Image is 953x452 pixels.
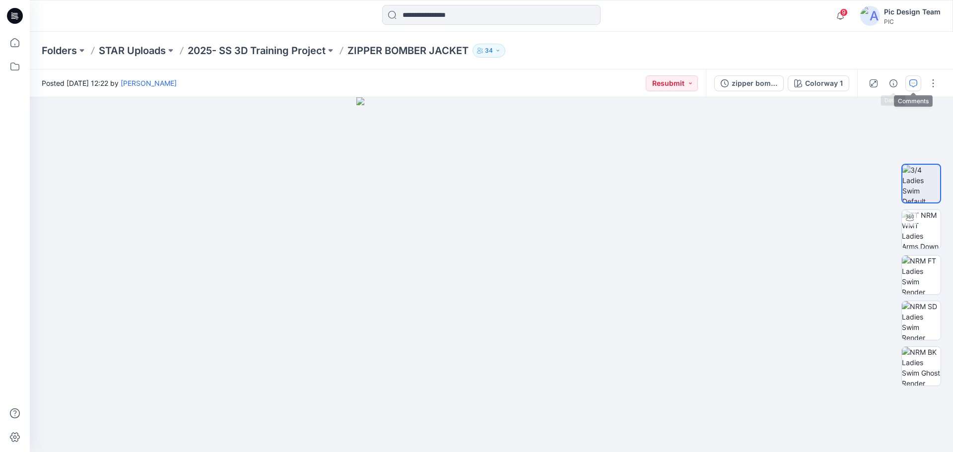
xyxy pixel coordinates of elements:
button: Details [885,75,901,91]
div: PIC [884,18,941,25]
img: NRM FT Ladies Swim Render [902,256,941,294]
a: [PERSON_NAME] [121,79,177,87]
div: Colorway 1 [805,78,843,89]
img: TT NRM WMT Ladies Arms Down [902,210,941,249]
a: 2025- SS 3D Training Project [188,44,326,58]
span: 9 [840,8,848,16]
button: Colorway 1 [788,75,849,91]
img: avatar [860,6,880,26]
button: 34 [473,44,505,58]
img: NRM BK Ladies Swim Ghost Render [902,347,941,386]
p: ZIPPER BOMBER JACKET [347,44,469,58]
a: Folders [42,44,77,58]
img: eyJhbGciOiJIUzI1NiIsImtpZCI6IjAiLCJzbHQiOiJzZXMiLCJ0eXAiOiJKV1QifQ.eyJkYXRhIjp7InR5cGUiOiJzdG9yYW... [356,97,626,452]
a: STAR Uploads [99,44,166,58]
button: zipper bomber jacket [714,75,784,91]
span: Posted [DATE] 12:22 by [42,78,177,88]
p: 34 [485,45,493,56]
img: NRM SD Ladies Swim Render [902,301,941,340]
img: 3/4 Ladies Swim Default [902,165,940,202]
div: Pic Design Team [884,6,941,18]
div: zipper bomber jacket [732,78,777,89]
